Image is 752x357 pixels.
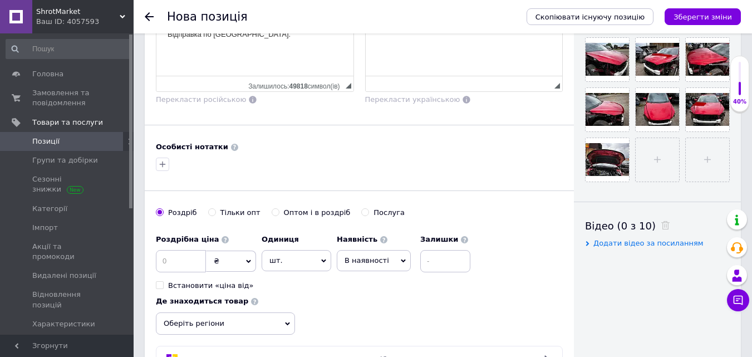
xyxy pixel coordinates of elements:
span: Імпорт [32,223,58,233]
b: Роздрібна ціна [156,235,219,243]
span: Скопіювати існуючу позицію [535,13,645,21]
div: Кiлькiсть символiв [547,80,554,90]
div: Послуга [373,208,405,218]
span: Відео (0 з 10) [585,220,656,232]
div: Кiлькiсть символiв [248,80,345,90]
span: Замовлення та повідомлення [32,88,103,108]
span: Оберіть регіони [156,312,295,335]
span: Позиції [32,136,60,146]
span: Акції та промокоди [32,242,103,262]
b: Залишки [420,235,458,243]
span: ShrotMarket [36,7,120,17]
button: Скопіювати існуючу позицію [527,8,653,25]
input: 0 [156,250,206,272]
div: Оптом і в роздріб [284,208,351,218]
span: Відновлення позицій [32,290,103,310]
div: Тільки опт [220,208,261,218]
div: Встановити «ціна від» [168,281,254,291]
i: Зберегти зміни [674,13,732,21]
h1: Нова позиція [167,10,248,23]
body: Редактор, B29A9C4D-BCAF-4D17-BA09-DAF1E7D94ECE [11,11,186,23]
button: Чат з покупцем [727,289,749,311]
b: Одиниця [262,235,299,243]
div: Роздріб [168,208,197,218]
span: В наявності [345,256,389,265]
body: Редактор, 0E0B87F7-8F9C-4DE6-A30A-F6FA3E084CDC [11,11,186,104]
span: Сезонні знижки [32,174,103,194]
span: шт. [262,250,331,271]
span: Товари та послуги [32,118,103,128]
span: 49818 [289,82,307,90]
span: Перекласти російською [156,95,246,104]
div: Ваш ID: 4057593 [36,17,134,27]
b: Особисті нотатки [156,143,228,151]
span: Видалені позиції [32,271,96,281]
span: ₴ [214,257,219,265]
span: Додати відео за посиланням [593,239,704,247]
div: 40% [731,98,749,106]
div: 40% Якість заповнення [730,56,749,112]
div: Повернутися назад [145,12,154,21]
span: Головна [32,69,63,79]
button: Зберегти зміни [665,8,741,25]
input: - [420,250,470,272]
span: Характеристики [32,319,95,329]
input: Пошук [6,39,131,59]
span: Групи та добірки [32,155,98,165]
span: Потягніть для зміни розмірів [554,83,560,89]
span: Потягніть для зміни розмірів [346,83,351,89]
span: Категорії [32,204,67,214]
span: Перекласти українською [365,95,460,104]
b: Наявність [337,235,377,243]
b: Де знаходиться товар [156,297,248,305]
